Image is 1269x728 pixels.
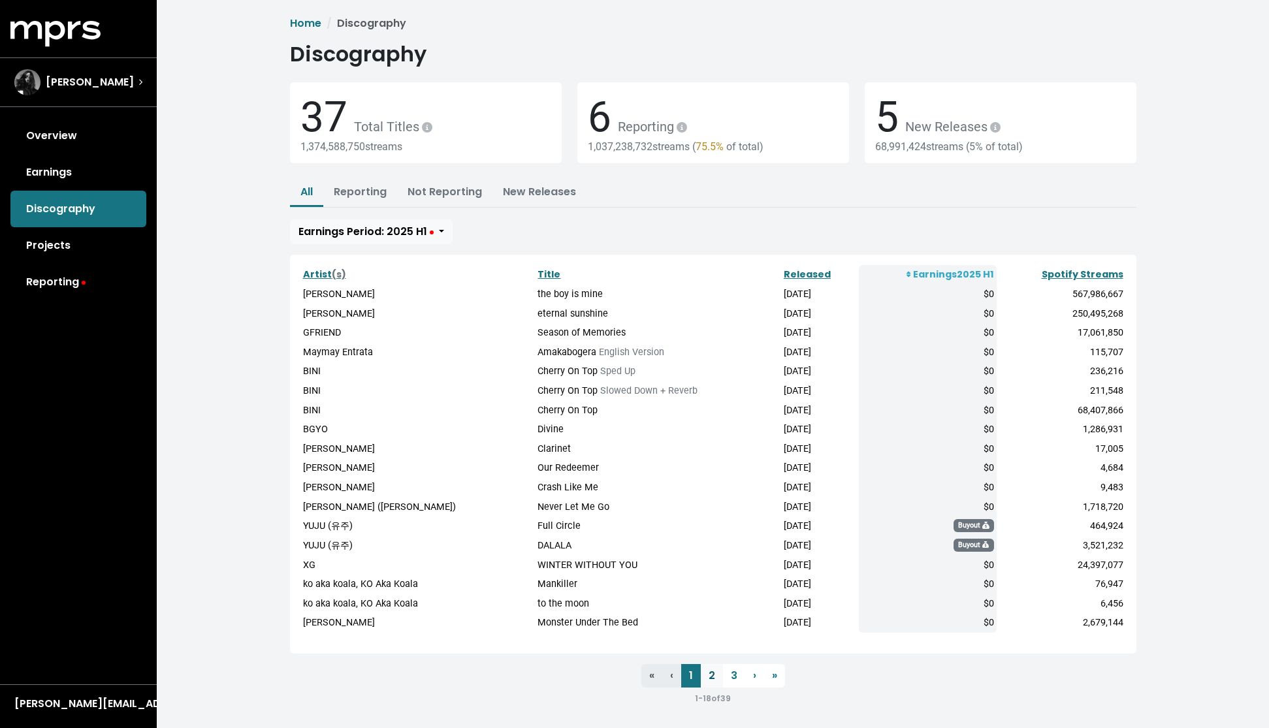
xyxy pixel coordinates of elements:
[997,478,1126,498] td: 9,483
[781,439,859,459] td: [DATE]
[781,536,859,556] td: [DATE]
[861,442,994,456] div: $0
[997,556,1126,575] td: 24,397,077
[46,74,134,90] span: [PERSON_NAME]
[723,664,745,688] a: 3
[781,362,859,381] td: [DATE]
[997,613,1126,633] td: 2,679,144
[300,323,536,343] td: GFRIEND
[997,516,1126,536] td: 464,924
[772,668,777,683] span: »
[10,118,146,154] a: Overview
[997,343,1126,362] td: 115,707
[859,265,997,285] th: Earnings 2025 H1
[300,304,536,324] td: [PERSON_NAME]
[997,498,1126,517] td: 1,718,720
[10,227,146,264] a: Projects
[535,575,780,594] td: Mankiller
[332,268,346,281] span: (s)
[321,16,406,31] li: Discography
[503,184,576,199] a: New Releases
[300,343,536,362] td: Maymay Entrata
[535,458,780,478] td: Our Redeemer
[997,323,1126,343] td: 17,061,850
[290,16,1136,31] nav: breadcrumb
[588,140,839,153] div: 1,037,238,732 streams ( of total)
[535,323,780,343] td: Season of Memories
[781,420,859,439] td: [DATE]
[954,539,994,552] span: Buyout
[997,285,1126,304] td: 567,986,667
[997,362,1126,381] td: 236,216
[298,224,434,239] span: Earnings Period: 2025 H1
[781,343,859,362] td: [DATE]
[10,264,146,300] a: Reporting
[997,381,1126,401] td: 211,548
[535,401,780,420] td: Cherry On Top
[535,594,780,614] td: to the moon
[535,556,780,575] td: WINTER WITHOUT YOU
[10,25,101,40] a: mprs logo
[861,326,994,340] div: $0
[861,481,994,495] div: $0
[300,594,536,614] td: ko aka koala, KO Aka Koala
[781,556,859,575] td: [DATE]
[696,140,724,153] span: 75.5%
[535,536,780,556] td: DALALA
[600,385,698,396] span: Slowed Down + Reverb
[535,439,780,459] td: Clarinet
[997,304,1126,324] td: 250,495,268
[861,364,994,379] div: $0
[997,536,1126,556] td: 3,521,232
[781,613,859,633] td: [DATE]
[701,664,723,688] a: 2
[300,536,536,556] td: YUJU (유주)
[861,616,994,630] div: $0
[408,184,482,199] a: Not Reporting
[290,42,426,67] h1: Discography
[535,478,780,498] td: Crash Like Me
[997,401,1126,420] td: 68,407,866
[535,516,780,536] td: Full Circle
[997,594,1126,614] td: 6,456
[535,285,780,304] td: the boy is mine
[781,498,859,517] td: [DATE]
[599,347,664,358] span: English Version
[781,516,859,536] td: [DATE]
[997,439,1126,459] td: 17,005
[300,556,536,575] td: XG
[300,516,536,536] td: YUJU (유주)
[535,381,780,401] td: Cherry On Top
[290,219,453,244] button: Earnings Period: 2025 H1
[781,323,859,343] td: [DATE]
[1042,268,1123,281] a: Spotify Streams
[300,420,536,439] td: BGYO
[861,558,994,573] div: $0
[300,613,536,633] td: [PERSON_NAME]
[300,458,536,478] td: [PERSON_NAME]
[997,420,1126,439] td: 1,286,931
[781,381,859,401] td: [DATE]
[303,268,346,281] a: Artist(s)
[875,140,1126,153] div: 68,991,424 streams ( of total)
[535,343,780,362] td: Amakabogera
[300,381,536,401] td: BINI
[14,696,142,712] div: [PERSON_NAME][EMAIL_ADDRESS][DOMAIN_NAME]
[300,184,313,199] a: All
[781,575,859,594] td: [DATE]
[784,268,831,281] a: Released
[781,285,859,304] td: [DATE]
[588,93,611,142] span: 6
[300,575,536,594] td: ko aka koala, KO Aka Koala
[875,93,899,142] span: 5
[347,119,435,135] span: Total Titles
[861,345,994,360] div: $0
[300,498,536,517] td: [PERSON_NAME] ([PERSON_NAME])
[954,519,994,532] span: Buyout
[300,140,551,153] div: 1,374,588,750 streams
[334,184,387,199] a: Reporting
[10,695,146,712] button: [PERSON_NAME][EMAIL_ADDRESS][DOMAIN_NAME]
[861,384,994,398] div: $0
[535,613,780,633] td: Monster Under The Bed
[899,119,1003,135] span: New Releases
